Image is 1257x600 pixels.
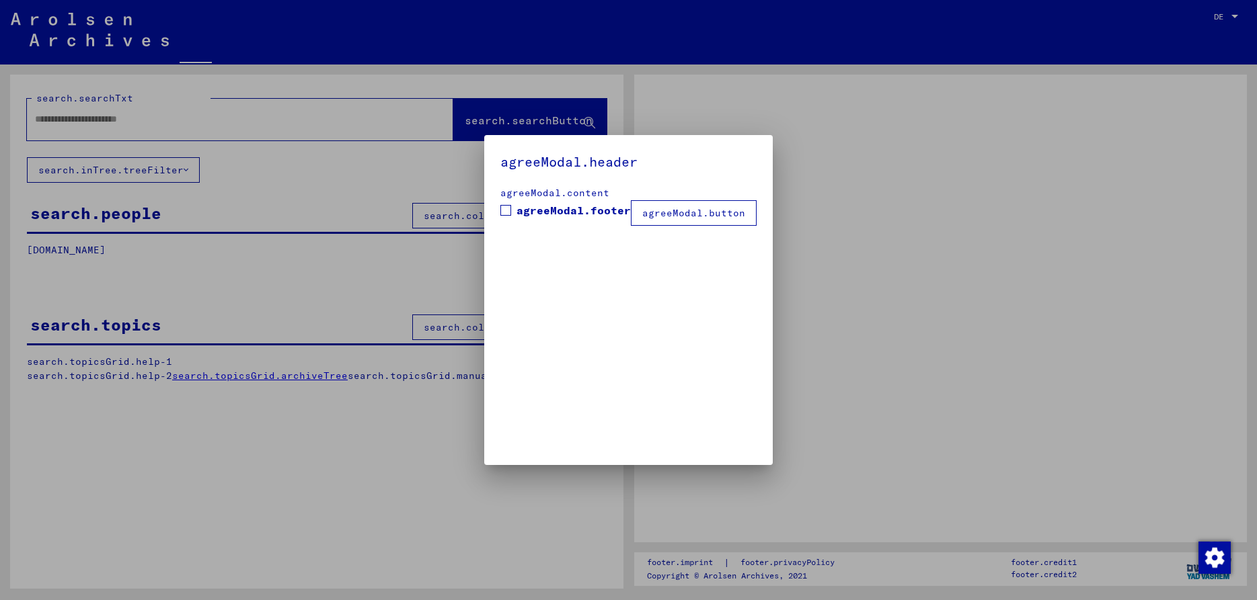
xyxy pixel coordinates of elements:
[517,202,631,218] span: agreeModal.footer
[1198,542,1231,574] img: Zustimmung ändern
[631,200,757,226] button: agreeModal.button
[1198,541,1230,573] div: Zustimmung ändern
[500,186,757,200] div: agreeModal.content
[500,151,757,173] h5: agreeModal.header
